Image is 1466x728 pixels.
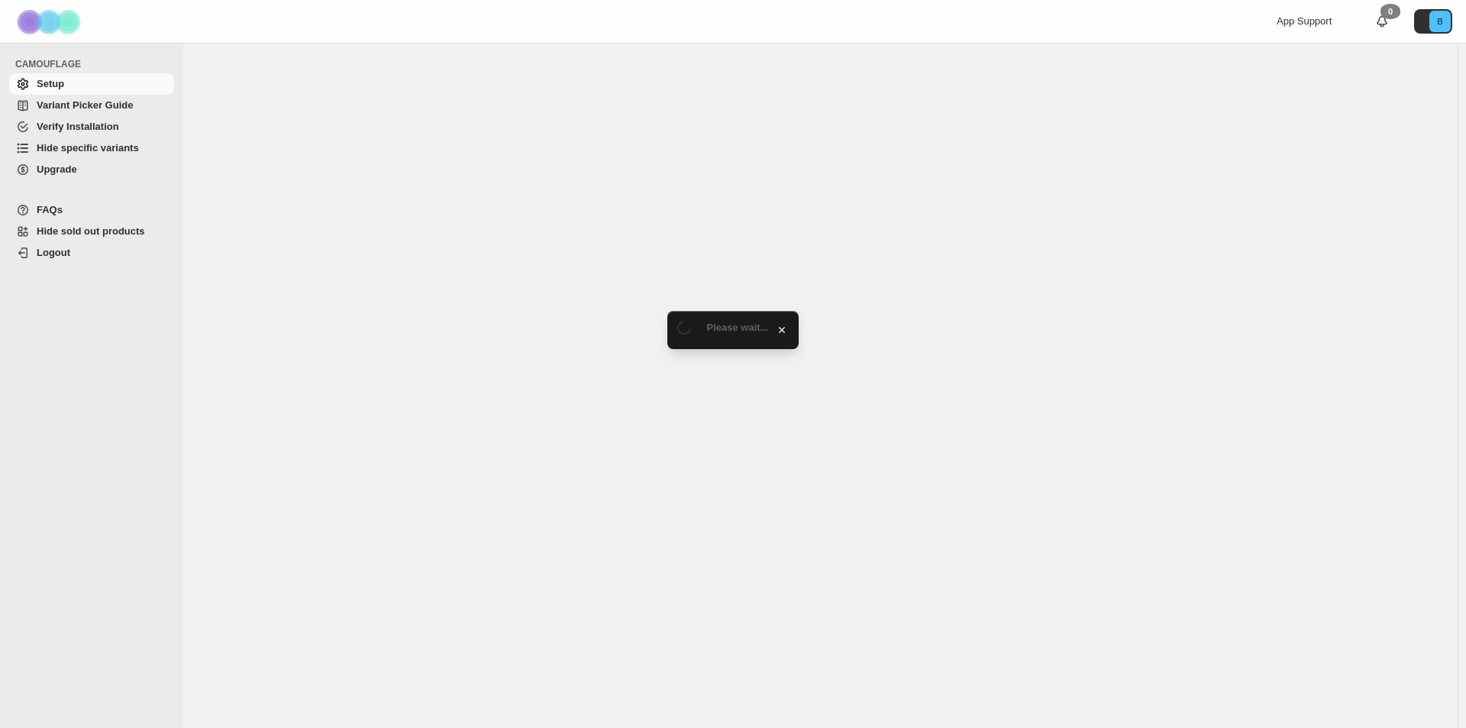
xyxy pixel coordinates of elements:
[9,73,174,95] a: Setup
[9,242,174,264] a: Logout
[37,247,70,258] span: Logout
[1380,4,1400,19] div: 0
[37,163,77,175] span: Upgrade
[37,142,139,154] span: Hide specific variants
[9,221,174,242] a: Hide sold out products
[1429,11,1451,32] span: Avatar with initials B
[37,99,133,111] span: Variant Picker Guide
[37,121,119,132] span: Verify Installation
[9,199,174,221] a: FAQs
[9,116,174,138] a: Verify Installation
[707,322,769,333] span: Please wait...
[1414,9,1452,34] button: Avatar with initials B
[1374,14,1390,29] a: 0
[37,225,145,237] span: Hide sold out products
[1437,17,1442,26] text: B
[12,1,89,43] img: Camouflage
[9,159,174,180] a: Upgrade
[1277,15,1332,27] span: App Support
[37,204,63,215] span: FAQs
[9,95,174,116] a: Variant Picker Guide
[9,138,174,159] a: Hide specific variants
[15,58,176,70] span: CAMOUFLAGE
[37,78,64,89] span: Setup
